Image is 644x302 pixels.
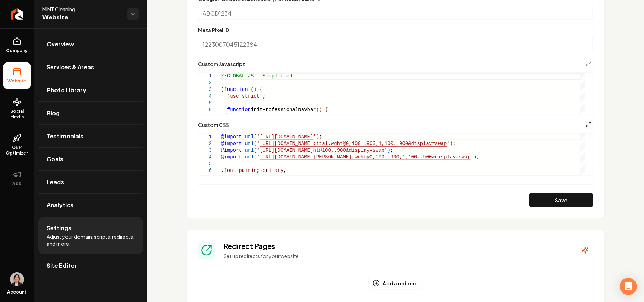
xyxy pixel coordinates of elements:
span: ital,wght@0,100..900;1,100..900&display=swap [316,141,447,146]
span: url [245,134,254,140]
span: Analytics [47,201,74,209]
span: iant-0' [492,114,512,119]
label: Meta Pixel ID [198,27,229,33]
span: ( [340,114,343,119]
span: Overview [47,40,74,48]
img: Rebolt Logo [11,8,24,20]
span: [URL][DOMAIN_NAME] [260,147,313,153]
span: ( [254,134,256,140]
span: ( [254,141,256,146]
span: @import [221,134,242,140]
div: 1 [198,134,212,140]
div: 2 [198,140,212,147]
input: ABCD1234 [198,6,593,20]
input: 1223007045122384 [198,37,593,51]
span: ( [254,154,256,160]
a: Photo Library [38,79,143,101]
span: ( [316,107,319,112]
span: @import [221,147,242,153]
span: Site Editor [47,261,77,270]
span: Website [5,78,29,84]
button: Ads [3,164,31,192]
span: @import [221,141,242,146]
span: ) [450,141,453,146]
label: Custom CSS [198,122,229,127]
button: Add a redirect [368,277,423,290]
span: url [245,141,254,146]
span: ' [257,141,260,146]
span: [URL][DOMAIN_NAME] [260,134,313,140]
span: function [227,107,251,112]
span: initProfessionalNavbar [251,107,316,112]
span: ) [512,114,515,119]
span: Settings [47,224,71,232]
span: ' [471,154,474,160]
span: { [260,87,262,92]
div: Open Intercom Messenger [620,278,637,295]
span: const [233,114,248,119]
span: ,wght@0,100..900;1,100..900&display=swap [352,154,471,160]
div: 4 [198,93,212,100]
img: Brisa Leon [10,272,24,286]
span: MiNT Cleaning [42,6,122,13]
label: Custom Javascript [198,62,245,66]
span: , [280,174,283,180]
a: Analytics [38,194,143,216]
span: [URL][DOMAIN_NAME]: [260,141,316,146]
div: 6 [198,167,212,174]
span: ) [254,87,256,92]
span: ; [515,114,518,119]
h3: Redirect Pages [224,241,569,251]
a: Goals [38,148,143,170]
div: 5 [198,100,212,106]
span: ( [251,87,254,92]
div: 2 [198,80,212,86]
a: Overview [38,33,143,56]
span: ; [477,154,480,160]
div: 4 [198,154,212,161]
span: Social Media [3,109,31,120]
span: ( [254,147,256,153]
span: , [283,168,286,173]
span: url [245,147,254,153]
span: 'nav[aria-label="Main Navigation"].grab-navbar-var [343,114,491,119]
span: @import [221,154,242,160]
span: ' [447,141,450,146]
span: [URL][DOMAIN_NAME][PERSON_NAME] [260,154,352,160]
span: ) [388,147,390,153]
span: Ads [10,181,24,186]
span: navbar = document.querySelector [248,114,340,119]
span: ' [313,134,316,140]
span: a [278,174,280,180]
span: ; [263,93,266,99]
span: ht@100..900&display=swap [313,147,384,153]
div: 5 [198,161,212,167]
span: ; [453,141,456,146]
div: 7 [198,174,212,181]
div: 3 [198,147,212,154]
span: url [245,154,254,160]
span: Website [42,13,122,23]
span: 'use strict' [227,93,263,99]
div: 6 [198,106,212,113]
span: Goals [47,155,63,163]
span: Blog [47,109,60,117]
span: ' [257,134,260,140]
span: ) [319,107,322,112]
span: ' [257,147,260,153]
span: Photo Library [47,86,86,94]
span: ; [319,134,322,140]
span: ' [384,147,387,153]
span: GBP Optimizer [3,145,31,156]
span: ; [390,147,393,153]
a: Site Editor [38,254,143,277]
span: { [325,107,328,112]
a: Testimonials [38,125,143,147]
span: Account [7,289,27,295]
span: ) [316,134,319,140]
span: .font-pairing-primary [221,168,283,173]
span: ) [474,154,476,160]
span: .grab-hero-buttons [221,174,274,180]
a: Social Media [3,92,31,126]
span: Services & Areas [47,63,94,71]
